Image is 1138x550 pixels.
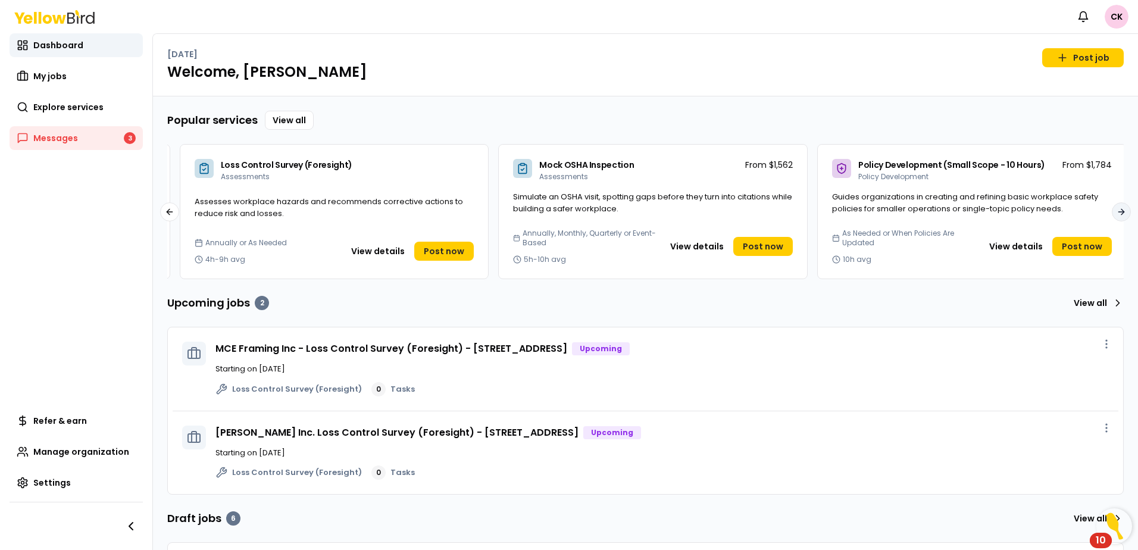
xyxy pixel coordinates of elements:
[1069,509,1124,528] a: View all
[232,383,362,395] span: Loss Control Survey (Foresight)
[33,70,67,82] span: My jobs
[583,426,641,439] div: Upcoming
[371,465,386,480] div: 0
[215,363,1109,375] p: Starting on [DATE]
[10,440,143,464] a: Manage organization
[1069,293,1124,312] a: View all
[215,447,1109,459] p: Starting on [DATE]
[858,171,928,182] span: Policy Development
[33,39,83,51] span: Dashboard
[982,237,1050,256] button: View details
[226,511,240,526] div: 6
[10,95,143,119] a: Explore services
[1052,237,1112,256] a: Post now
[33,415,87,427] span: Refer & earn
[167,48,198,60] p: [DATE]
[195,196,463,219] span: Assesses workplace hazards and recommends corrective actions to reduce risk and losses.
[539,159,634,171] span: Mock OSHA Inspection
[414,242,474,261] a: Post now
[10,64,143,88] a: My jobs
[842,229,977,248] span: As Needed or When Policies Are Updated
[167,295,269,311] h3: Upcoming jobs
[745,159,793,171] p: From $1,562
[221,159,352,171] span: Loss Control Survey (Foresight)
[424,245,464,257] span: Post now
[167,510,240,527] h3: Draft jobs
[167,62,1124,82] h1: Welcome, [PERSON_NAME]
[1042,48,1124,67] a: Post job
[524,255,566,264] span: 5h-10h avg
[858,159,1045,171] span: Policy Development (Small Scope - 10 Hours)
[33,446,129,458] span: Manage organization
[843,255,871,264] span: 10h avg
[265,111,314,130] a: View all
[572,342,630,355] div: Upcoming
[10,409,143,433] a: Refer & earn
[663,237,731,256] button: View details
[344,242,412,261] button: View details
[539,171,588,182] span: Assessments
[124,132,136,144] div: 3
[1062,159,1112,171] p: From $1,784
[215,426,579,439] a: [PERSON_NAME] Inc. Loss Control Survey (Foresight) - [STREET_ADDRESS]
[743,240,783,252] span: Post now
[1105,5,1128,29] span: CK
[205,255,245,264] span: 4h-9h avg
[1096,508,1132,544] button: Open Resource Center, 10 new notifications
[10,126,143,150] a: Messages3
[255,296,269,310] div: 2
[733,237,793,256] a: Post now
[232,467,362,479] span: Loss Control Survey (Foresight)
[513,191,792,214] span: Simulate an OSHA visit, spotting gaps before they turn into citations while building a safer work...
[215,342,567,355] a: MCE Framing Inc - Loss Control Survey (Foresight) - [STREET_ADDRESS]
[1062,240,1102,252] span: Post now
[371,382,386,396] div: 0
[33,132,78,144] span: Messages
[371,465,415,480] a: 0Tasks
[523,229,658,248] span: Annually, Monthly, Quarterly or Event-Based
[221,171,270,182] span: Assessments
[371,382,415,396] a: 0Tasks
[10,471,143,495] a: Settings
[167,112,258,129] h3: Popular services
[205,238,287,248] span: Annually or As Needed
[832,191,1098,214] span: Guides organizations in creating and refining basic workplace safety policies for smaller operati...
[33,101,104,113] span: Explore services
[10,33,143,57] a: Dashboard
[33,477,71,489] span: Settings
